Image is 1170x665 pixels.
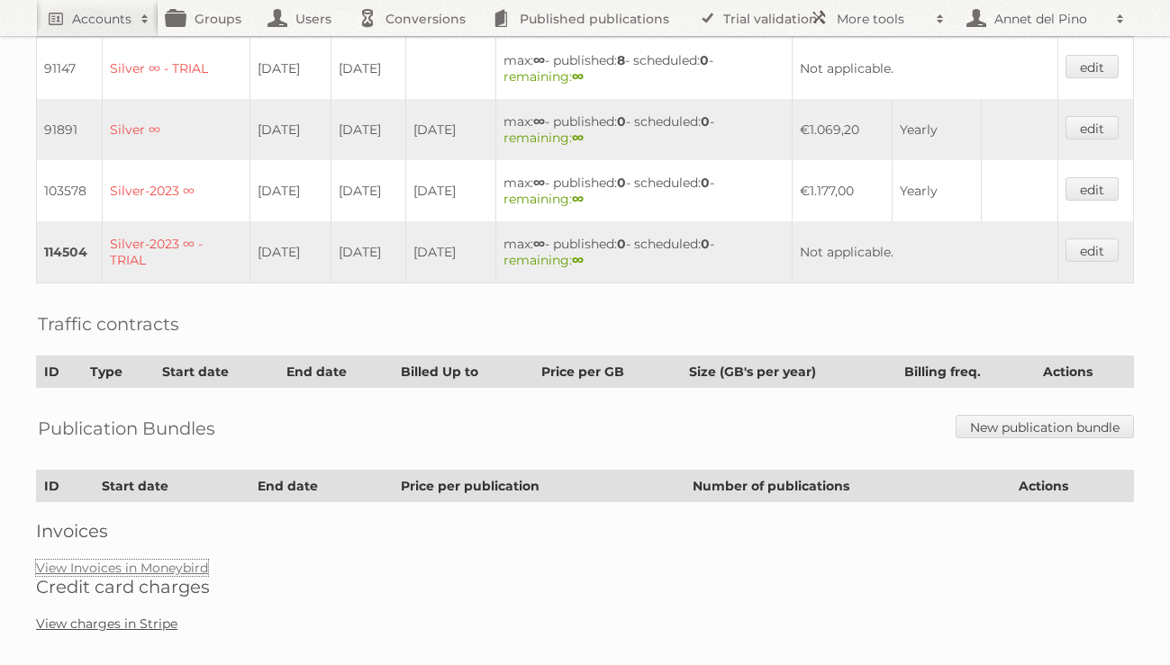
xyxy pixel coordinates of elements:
th: Billed Up to [393,356,533,388]
td: €1.177,00 [793,160,892,221]
a: edit [1066,238,1119,262]
a: edit [1066,55,1119,78]
strong: ∞ [572,68,584,85]
td: 91147 [37,38,103,100]
td: max: - published: - scheduled: - [496,221,793,283]
td: 91891 [37,99,103,160]
td: [DATE] [250,38,331,100]
td: [DATE] [331,38,405,100]
td: Not applicable. [793,38,1058,100]
strong: 0 [701,113,710,130]
th: Start date [95,471,249,502]
td: max: - published: - scheduled: - [496,160,793,221]
th: Price per publication [393,471,685,502]
strong: ∞ [533,175,545,191]
strong: ∞ [533,113,545,130]
a: New publication bundle [956,415,1134,438]
th: Type [83,356,155,388]
td: [DATE] [250,221,331,283]
strong: ∞ [533,236,545,252]
th: Actions [1036,356,1134,388]
th: Number of publications [685,471,1011,502]
th: End date [278,356,393,388]
th: ID [37,471,95,502]
a: View charges in Stripe [36,616,177,632]
th: Start date [155,356,279,388]
td: Yearly [892,99,981,160]
strong: 0 [617,113,626,130]
a: edit [1066,116,1119,139]
td: max: - published: - scheduled: - [496,99,793,160]
td: [DATE] [405,160,496,221]
strong: ∞ [533,52,545,68]
h2: More tools [837,10,927,28]
h2: Accounts [72,10,132,28]
strong: 0 [701,175,710,191]
strong: ∞ [572,130,584,146]
h2: Annet del Pino [990,10,1107,28]
td: [DATE] [250,99,331,160]
td: €1.069,20 [793,99,892,160]
th: ID [37,356,83,388]
strong: 0 [617,175,626,191]
h2: Invoices [36,520,1134,542]
td: Silver-2023 ∞ - TRIAL [103,221,250,283]
h2: Traffic contracts [38,310,179,337]
td: [DATE] [331,221,405,283]
td: [DATE] [331,99,405,160]
span: remaining: [503,252,584,268]
strong: ∞ [572,252,584,268]
td: [DATE] [250,160,331,221]
th: Billing freq. [897,356,1036,388]
span: remaining: [503,191,584,207]
th: End date [249,471,393,502]
strong: 0 [617,236,626,252]
td: [DATE] [331,160,405,221]
strong: 8 [617,52,625,68]
td: 114504 [37,221,103,283]
td: Silver-2023 ∞ [103,160,250,221]
a: View Invoices in Moneybird [36,560,208,576]
td: [DATE] [405,221,496,283]
th: Price per GB [533,356,682,388]
strong: ∞ [572,191,584,207]
td: Silver ∞ - TRIAL [103,38,250,100]
td: 103578 [37,160,103,221]
td: Not applicable. [793,221,1058,283]
th: Size (GB's per year) [682,356,897,388]
td: Silver ∞ [103,99,250,160]
strong: 0 [701,236,710,252]
td: Yearly [892,160,981,221]
th: Actions [1011,471,1133,502]
span: remaining: [503,68,584,85]
h2: Credit card charges [36,576,1134,598]
td: [DATE] [405,99,496,160]
strong: 0 [700,52,709,68]
span: remaining: [503,130,584,146]
a: edit [1066,177,1119,201]
h2: Publication Bundles [38,415,215,442]
td: max: - published: - scheduled: - [496,38,793,100]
